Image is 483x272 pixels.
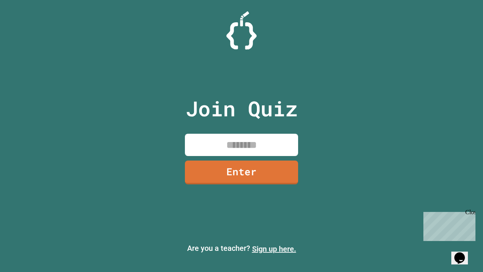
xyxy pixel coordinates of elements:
iframe: chat widget [420,209,475,241]
p: Are you a teacher? [6,243,477,255]
a: Enter [185,161,298,184]
iframe: chat widget [451,242,475,264]
a: Sign up here. [252,244,296,253]
img: Logo.svg [226,11,257,49]
p: Join Quiz [186,93,298,124]
div: Chat with us now!Close [3,3,52,48]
